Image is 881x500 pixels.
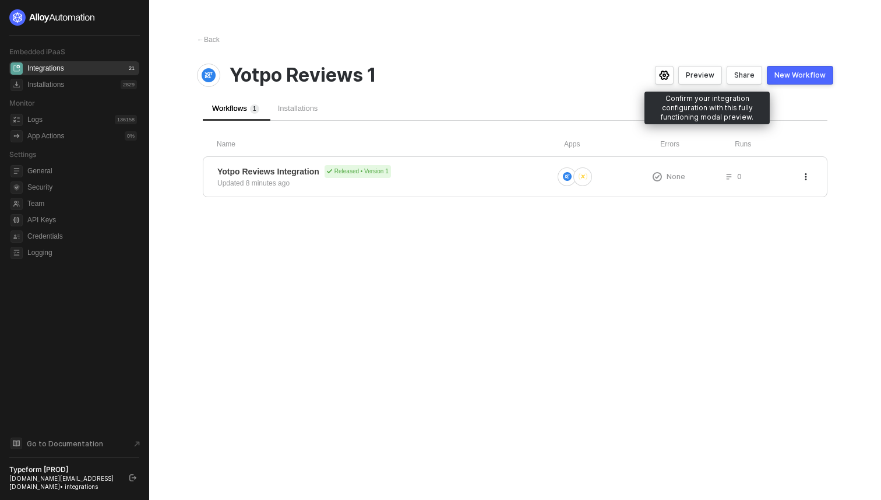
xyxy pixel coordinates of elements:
[217,166,319,177] span: Yotpo Reviews Integration
[579,172,587,181] img: icon
[217,178,290,188] div: Updated 8 minutes ago
[9,47,65,56] span: Embedded iPaaS
[10,214,23,226] span: api-key
[27,115,43,125] div: Logs
[9,9,96,26] img: logo
[9,9,139,26] a: logo
[9,465,119,474] div: Typeform [PROD]
[121,80,137,89] div: 2829
[197,35,220,45] div: Back
[202,68,216,82] img: integration-icon
[10,438,22,449] span: documentation
[774,71,826,80] div: New Workflow
[678,66,722,85] button: Preview
[217,139,564,149] div: Name
[10,247,23,259] span: logging
[27,131,64,141] div: App Actions
[563,172,572,181] img: icon
[27,197,137,211] span: Team
[659,71,669,80] span: icon-settings
[27,229,137,243] span: Credentials
[9,150,36,159] span: Settings
[27,180,137,194] span: Security
[253,106,256,112] span: 1
[27,439,103,449] span: Go to Documentation
[27,164,137,178] span: General
[10,165,23,177] span: general
[10,114,23,126] span: icon-logs
[735,139,813,149] div: Runs
[734,71,755,80] div: Share
[653,172,662,181] span: icon-exclamation
[667,172,685,181] span: None
[727,66,762,85] button: Share
[9,436,140,450] a: Knowledge Base
[197,36,204,44] span: ←
[660,139,735,149] div: Errors
[126,64,137,73] div: 21
[564,139,660,149] div: Apps
[115,115,137,124] div: 136158
[27,80,64,90] div: Installations
[125,131,137,141] div: 0 %
[10,230,23,243] span: credentials
[230,64,376,86] span: Yotpo Reviews 1
[767,66,833,85] button: New Workflow
[212,104,259,113] span: Workflows
[129,474,136,481] span: logout
[9,99,35,107] span: Monitor
[10,198,23,210] span: team
[644,92,770,124] div: Confirm your integration configuration with this fully functioning modal preview.
[686,71,714,80] div: Preview
[27,64,64,74] div: Integrations
[10,79,23,91] span: installations
[278,104,318,113] span: Installations
[131,438,143,450] span: document-arrow
[27,246,137,260] span: Logging
[10,181,23,194] span: security
[10,130,23,142] span: icon-app-actions
[27,213,137,227] span: API Keys
[9,474,119,491] div: [DOMAIN_NAME][EMAIL_ADDRESS][DOMAIN_NAME] • integrations
[325,165,391,178] div: Released • Version 1
[737,172,742,181] span: 0
[725,173,732,180] span: icon-list
[10,62,23,75] span: integrations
